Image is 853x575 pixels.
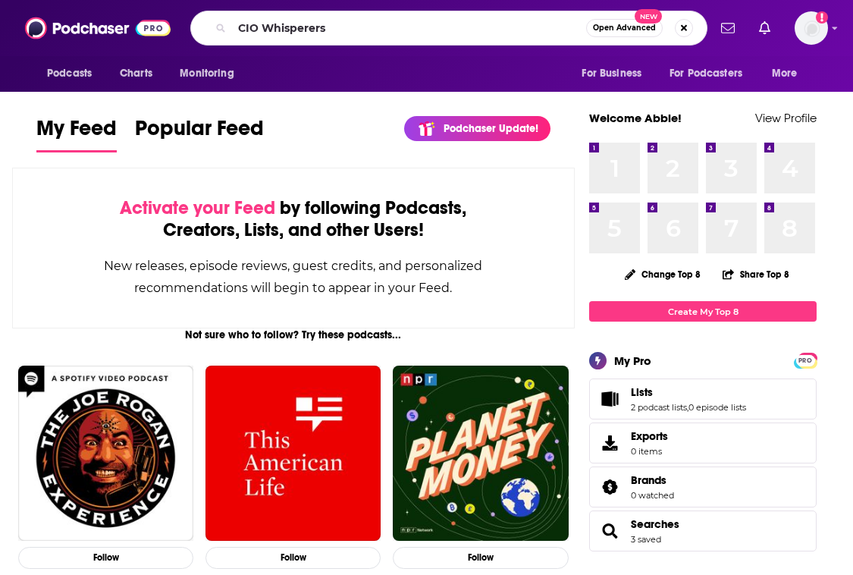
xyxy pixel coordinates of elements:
span: PRO [796,355,814,366]
img: Podchaser - Follow, Share and Rate Podcasts [25,14,171,42]
div: My Pro [614,353,651,368]
span: My Feed [36,115,117,150]
a: Popular Feed [135,115,264,152]
span: New [635,9,662,24]
span: For Podcasters [670,63,742,84]
a: Searches [594,520,625,542]
a: 0 episode lists [688,402,746,413]
a: Exports [589,423,817,463]
span: Exports [631,429,668,443]
a: Searches [631,517,679,531]
span: Exports [594,432,625,454]
span: Open Advanced [593,24,656,32]
div: by following Podcasts, Creators, Lists, and other Users! [89,197,498,241]
span: Podcasts [47,63,92,84]
button: Open AdvancedNew [586,19,663,37]
span: 0 items [631,446,668,457]
span: More [772,63,798,84]
a: Lists [631,385,746,399]
button: Follow [18,547,193,569]
span: Lists [589,379,817,419]
button: Share Top 8 [722,259,790,289]
a: PRO [796,354,814,366]
a: View Profile [755,111,817,125]
a: 2 podcast lists [631,402,687,413]
a: 3 saved [631,534,661,545]
button: Show profile menu [795,11,828,45]
span: , [687,402,688,413]
button: Change Top 8 [616,265,710,284]
span: Charts [120,63,152,84]
a: My Feed [36,115,117,152]
span: Activate your Feed [120,196,275,219]
p: Podchaser Update! [444,122,538,135]
span: Logged in as abbie.hatfield [795,11,828,45]
span: Lists [631,385,653,399]
input: Search podcasts, credits, & more... [232,16,586,40]
button: open menu [36,59,111,88]
button: Follow [205,547,381,569]
span: Searches [589,511,817,551]
span: For Business [582,63,641,84]
button: Follow [393,547,568,569]
span: Monitoring [180,63,234,84]
a: Brands [594,476,625,498]
img: User Profile [795,11,828,45]
img: This American Life [205,366,381,541]
a: Lists [594,388,625,410]
img: Planet Money [393,366,568,541]
a: Show notifications dropdown [715,15,741,41]
button: open menu [761,59,817,88]
span: Brands [631,473,666,487]
a: Charts [110,59,162,88]
button: open menu [571,59,660,88]
a: Show notifications dropdown [753,15,776,41]
span: Popular Feed [135,115,264,150]
button: open menu [660,59,764,88]
a: Create My Top 8 [589,301,817,322]
span: Brands [589,467,817,507]
a: Brands [631,473,674,487]
button: open menu [169,59,253,88]
a: Welcome Abbie! [589,111,682,125]
div: Not sure who to follow? Try these podcasts... [12,328,575,341]
a: 0 watched [631,490,674,501]
img: The Joe Rogan Experience [18,366,193,541]
svg: Add a profile image [816,11,828,24]
div: New releases, episode reviews, guest credits, and personalized recommendations will begin to appe... [89,255,498,299]
div: Search podcasts, credits, & more... [190,11,707,46]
